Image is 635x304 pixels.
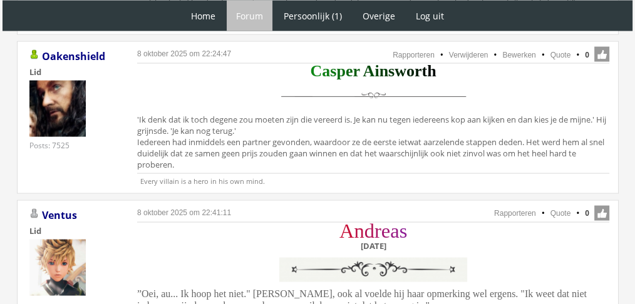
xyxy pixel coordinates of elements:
a: Bewerken [502,51,535,59]
a: Quote [550,209,571,218]
span: e [381,220,390,242]
span: t [421,62,427,80]
span: r [374,220,381,242]
span: A [339,220,354,242]
a: Verwijderen [449,51,488,59]
img: Oakenshield [29,81,86,137]
a: 8 oktober 2025 om 22:41:11 [137,208,231,217]
span: a [390,220,399,242]
a: Quote [550,51,571,59]
span: h [427,62,436,80]
span: o [406,62,415,80]
span: w [395,62,406,80]
span: 0 [585,49,589,61]
span: d [364,220,374,242]
img: Gebruiker is offline [29,209,39,219]
a: Oakenshield [42,49,105,63]
div: Posts: 7525 [29,140,70,151]
span: n [354,220,364,242]
span: r [415,62,422,80]
img: Gebruiker is online [29,50,39,60]
img: Ventus [29,240,86,296]
span: s [400,220,408,242]
span: Like deze post [594,206,609,221]
img: scheidingslijn.png [276,83,470,111]
span: A [363,62,375,80]
span: n [379,62,388,80]
a: Rapporteren [393,51,435,59]
a: 8 oktober 2025 om 22:24:47 [137,49,231,58]
span: e [346,62,353,80]
span: i [374,62,379,80]
span: s [330,62,336,80]
span: s [388,62,395,80]
a: Rapporteren [494,209,536,218]
span: p [336,62,345,80]
div: Lid [29,225,117,236]
p: Every villain is a hero in his own mind. [137,173,609,186]
div: 'Ik denk dat ik toch degene zou moeten zijn die vereerd is. Je kan nu tegen iedereens kop aan kij... [137,66,609,173]
span: C [310,62,322,80]
span: r [353,62,359,80]
img: vFZgZrq.png [276,255,470,285]
b: [DATE] [361,240,386,251]
a: Ventus [42,208,77,222]
div: Lid [29,66,117,78]
span: 0 [585,208,589,219]
span: a [322,62,330,80]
